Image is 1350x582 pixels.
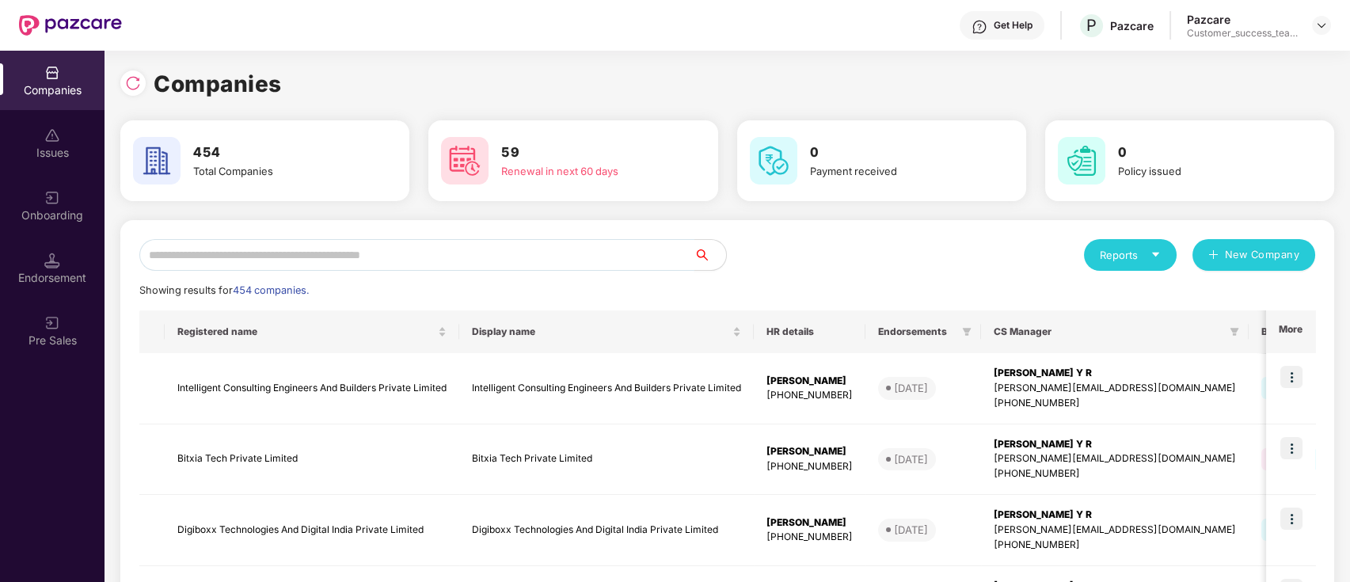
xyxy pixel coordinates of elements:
[894,522,928,538] div: [DATE]
[139,284,309,296] span: Showing results for
[165,310,459,353] th: Registered name
[810,143,982,163] h3: 0
[125,75,141,91] img: svg+xml;base64,PHN2ZyBpZD0iUmVsb2FkLTMyeDMyIiB4bWxucz0iaHR0cDovL3d3dy53My5vcmcvMjAwMC9zdmciIHdpZH...
[1280,437,1302,459] img: icon
[1118,163,1290,179] div: Policy issued
[1150,249,1161,260] span: caret-down
[1187,12,1298,27] div: Pazcare
[1230,327,1239,337] span: filter
[994,523,1236,538] div: [PERSON_NAME][EMAIL_ADDRESS][DOMAIN_NAME]
[501,163,673,179] div: Renewal in next 60 days
[501,143,673,163] h3: 59
[459,495,754,566] td: Digiboxx Technologies And Digital India Private Limited
[165,495,459,566] td: Digiboxx Technologies And Digital India Private Limited
[154,67,282,101] h1: Companies
[962,327,972,337] span: filter
[1187,27,1298,40] div: Customer_success_team_lead
[994,466,1236,481] div: [PHONE_NUMBER]
[994,19,1032,32] div: Get Help
[193,163,365,179] div: Total Companies
[766,459,853,474] div: [PHONE_NUMBER]
[1261,448,1302,470] span: GPA
[766,515,853,531] div: [PERSON_NAME]
[994,325,1223,338] span: CS Manager
[750,137,797,184] img: svg+xml;base64,PHN2ZyB4bWxucz0iaHR0cDovL3d3dy53My5vcmcvMjAwMC9zdmciIHdpZHRoPSI2MCIgaGVpZ2h0PSI2MC...
[44,253,60,268] img: svg+xml;base64,PHN2ZyB3aWR0aD0iMTQuNSIgaGVpZ2h0PSIxNC41IiB2aWV3Qm94PSIwIDAgMTYgMTYiIGZpbGw9Im5vbm...
[994,451,1236,466] div: [PERSON_NAME][EMAIL_ADDRESS][DOMAIN_NAME]
[459,353,754,424] td: Intelligent Consulting Engineers And Builders Private Limited
[1261,519,1306,541] span: GMC
[878,325,956,338] span: Endorsements
[766,530,853,545] div: [PHONE_NUMBER]
[766,388,853,403] div: [PHONE_NUMBER]
[810,163,982,179] div: Payment received
[754,310,865,353] th: HR details
[994,381,1236,396] div: [PERSON_NAME][EMAIL_ADDRESS][DOMAIN_NAME]
[459,424,754,496] td: Bitxia Tech Private Limited
[472,325,729,338] span: Display name
[1110,18,1154,33] div: Pazcare
[1225,247,1300,263] span: New Company
[1118,143,1290,163] h3: 0
[133,137,181,184] img: svg+xml;base64,PHN2ZyB4bWxucz0iaHR0cDovL3d3dy53My5vcmcvMjAwMC9zdmciIHdpZHRoPSI2MCIgaGVpZ2h0PSI2MC...
[994,538,1236,553] div: [PHONE_NUMBER]
[177,325,435,338] span: Registered name
[1086,16,1097,35] span: P
[1226,322,1242,341] span: filter
[1192,239,1315,271] button: plusNew Company
[19,15,122,36] img: New Pazcare Logo
[1280,366,1302,388] img: icon
[44,315,60,331] img: svg+xml;base64,PHN2ZyB3aWR0aD0iMjAiIGhlaWdodD0iMjAiIHZpZXdCb3g9IjAgMCAyMCAyMCIgZmlsbD0ibm9uZSIgeG...
[441,137,489,184] img: svg+xml;base64,PHN2ZyB4bWxucz0iaHR0cDovL3d3dy53My5vcmcvMjAwMC9zdmciIHdpZHRoPSI2MCIgaGVpZ2h0PSI2MC...
[994,366,1236,381] div: [PERSON_NAME] Y R
[1266,310,1315,353] th: More
[1208,249,1219,262] span: plus
[766,374,853,389] div: [PERSON_NAME]
[994,396,1236,411] div: [PHONE_NUMBER]
[1058,137,1105,184] img: svg+xml;base64,PHN2ZyB4bWxucz0iaHR0cDovL3d3dy53My5vcmcvMjAwMC9zdmciIHdpZHRoPSI2MCIgaGVpZ2h0PSI2MC...
[766,444,853,459] div: [PERSON_NAME]
[165,424,459,496] td: Bitxia Tech Private Limited
[1100,247,1161,263] div: Reports
[44,127,60,143] img: svg+xml;base64,PHN2ZyBpZD0iSXNzdWVzX2Rpc2FibGVkIiB4bWxucz0iaHR0cDovL3d3dy53My5vcmcvMjAwMC9zdmciIH...
[459,310,754,353] th: Display name
[694,239,727,271] button: search
[972,19,987,35] img: svg+xml;base64,PHN2ZyBpZD0iSGVscC0zMngzMiIgeG1sbnM9Imh0dHA6Ly93d3cudzMub3JnLzIwMDAvc3ZnIiB3aWR0aD...
[1261,377,1306,399] span: GMC
[959,322,975,341] span: filter
[1280,508,1302,530] img: icon
[894,451,928,467] div: [DATE]
[44,190,60,206] img: svg+xml;base64,PHN2ZyB3aWR0aD0iMjAiIGhlaWdodD0iMjAiIHZpZXdCb3g9IjAgMCAyMCAyMCIgZmlsbD0ibm9uZSIgeG...
[44,65,60,81] img: svg+xml;base64,PHN2ZyBpZD0iQ29tcGFuaWVzIiB4bWxucz0iaHR0cDovL3d3dy53My5vcmcvMjAwMC9zdmciIHdpZHRoPS...
[165,353,459,424] td: Intelligent Consulting Engineers And Builders Private Limited
[1315,19,1328,32] img: svg+xml;base64,PHN2ZyBpZD0iRHJvcGRvd24tMzJ4MzIiIHhtbG5zPSJodHRwOi8vd3d3LnczLm9yZy8yMDAwL3N2ZyIgd2...
[233,284,309,296] span: 454 companies.
[694,249,726,261] span: search
[994,437,1236,452] div: [PERSON_NAME] Y R
[994,508,1236,523] div: [PERSON_NAME] Y R
[193,143,365,163] h3: 454
[894,380,928,396] div: [DATE]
